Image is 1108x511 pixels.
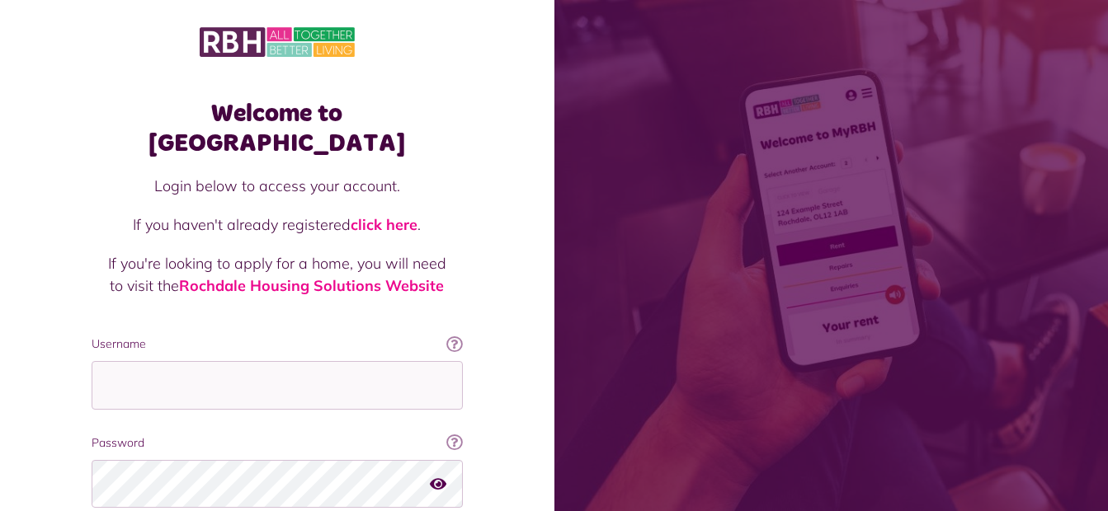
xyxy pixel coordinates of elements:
[92,335,463,353] label: Username
[108,213,446,236] p: If you haven't already registered .
[179,276,444,295] a: Rochdale Housing Solutions Website
[108,175,446,197] p: Login below to access your account.
[92,434,463,452] label: Password
[200,25,355,59] img: MyRBH
[351,215,417,234] a: click here
[92,99,463,158] h1: Welcome to [GEOGRAPHIC_DATA]
[108,252,446,297] p: If you're looking to apply for a home, you will need to visit the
